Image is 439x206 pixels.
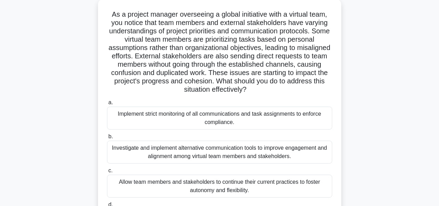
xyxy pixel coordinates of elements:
[107,107,332,130] div: Implement strict monitoring of all communications and task assignments to enforce compliance.
[108,99,113,105] span: a.
[107,141,332,164] div: Investigate and implement alternative communication tools to improve engagement and alignment amo...
[106,10,333,94] h5: As a project manager overseeing a global initiative with a virtual team, you notice that team mem...
[108,167,113,173] span: c.
[108,133,113,139] span: b.
[107,175,332,198] div: Allow team members and stakeholders to continue their current practices to foster autonomy and fl...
